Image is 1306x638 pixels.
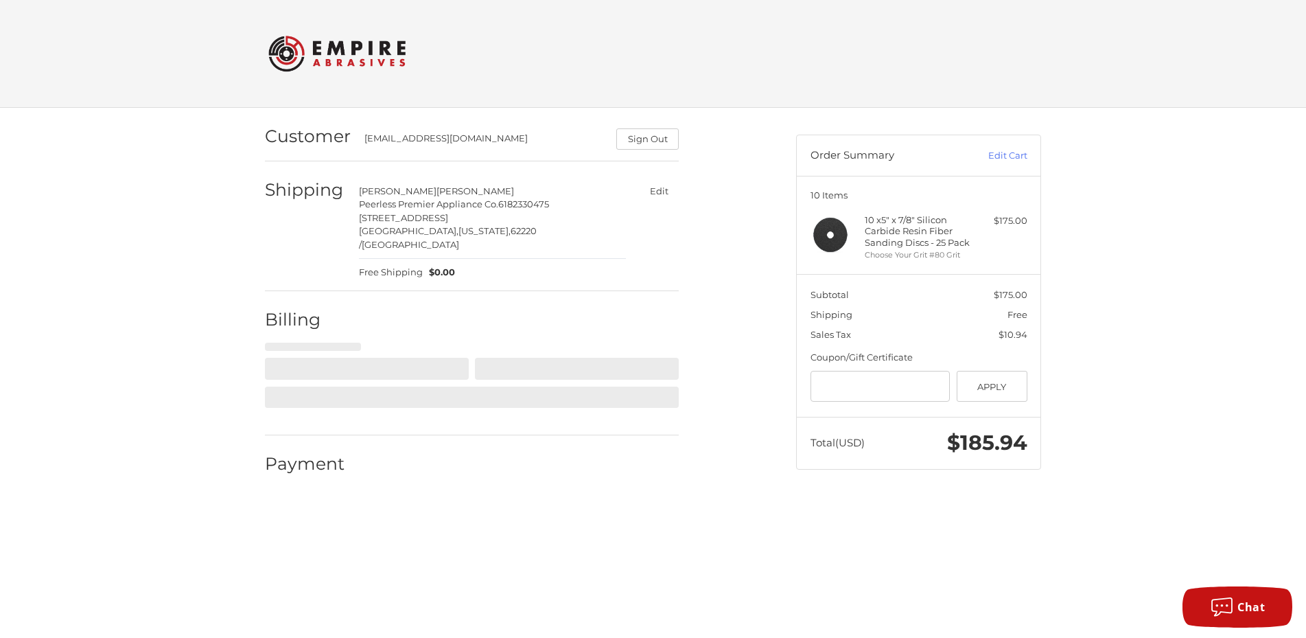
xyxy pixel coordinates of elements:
[999,329,1027,340] span: $10.94
[811,351,1027,365] div: Coupon/Gift Certificate
[265,179,345,201] h2: Shipping
[639,181,679,201] button: Edit
[268,27,406,80] img: Empire Abrasives
[1237,600,1265,615] span: Chat
[616,128,679,150] button: Sign Out
[957,371,1027,402] button: Apply
[811,371,951,402] input: Gift Certificate or Coupon Code
[359,185,436,196] span: [PERSON_NAME]
[811,190,1027,201] h3: 10 Items
[265,126,351,147] h2: Customer
[994,289,1027,300] span: $175.00
[1182,586,1292,628] button: Chat
[958,149,1027,163] a: Edit Cart
[811,149,958,163] h3: Order Summary
[359,198,498,209] span: Peerless Premier Appliance Co.
[811,436,865,449] span: Total (USD)
[265,309,345,330] h2: Billing
[811,309,852,320] span: Shipping
[359,225,458,236] span: [GEOGRAPHIC_DATA],
[359,212,448,223] span: [STREET_ADDRESS]
[359,266,423,280] span: Free Shipping
[811,289,849,300] span: Subtotal
[265,453,345,475] h2: Payment
[423,266,456,280] span: $0.00
[436,185,514,196] span: [PERSON_NAME]
[458,225,511,236] span: [US_STATE],
[498,198,549,209] span: 6182330475
[364,132,603,150] div: [EMAIL_ADDRESS][DOMAIN_NAME]
[1007,309,1027,320] span: Free
[865,214,970,248] h4: 10 x 5" x 7/8" Silicon Carbide Resin Fiber Sanding Discs - 25 Pack
[811,329,851,340] span: Sales Tax
[362,239,459,250] span: [GEOGRAPHIC_DATA]
[947,430,1027,455] span: $185.94
[865,249,970,261] li: Choose Your Grit #80 Grit
[973,214,1027,228] div: $175.00
[359,225,537,250] span: 62220 /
